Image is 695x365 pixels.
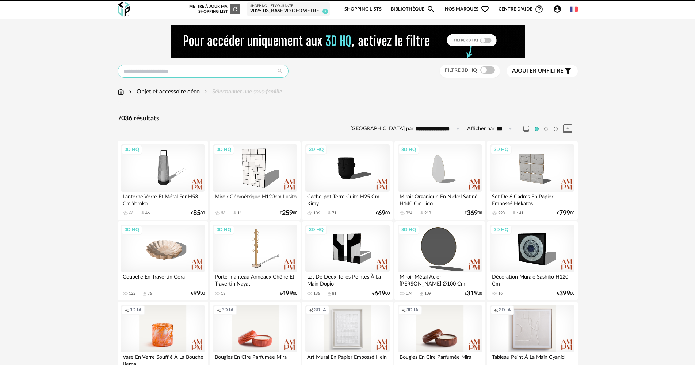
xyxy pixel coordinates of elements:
span: 9 [322,9,328,14]
span: Filtre 3D HQ [445,68,477,73]
span: Refresh icon [232,7,238,11]
span: Heart Outline icon [481,5,489,13]
span: filtre [512,67,564,75]
span: Ajouter un [512,68,546,74]
span: Help Circle Outline icon [535,5,543,13]
img: svg+xml;base64,PHN2ZyB3aWR0aD0iMTYiIGhlaWdodD0iMTciIHZpZXdCb3g9IjAgMCAxNiAxNyIgZmlsbD0ibm9uZSIgeG... [118,88,124,96]
a: BibliothèqueMagnify icon [391,1,435,18]
img: fr [570,5,578,13]
img: svg+xml;base64,PHN2ZyB3aWR0aD0iMTYiIGhlaWdodD0iMTYiIHZpZXdCb3g9IjAgMCAxNiAxNiIgZmlsbD0ibm9uZSIgeG... [127,88,133,96]
a: Shopping Lists [344,1,382,18]
span: Magnify icon [427,5,435,13]
span: Account Circle icon [553,5,565,13]
span: Centre d'aideHelp Circle Outline icon [499,5,543,13]
a: Shopping List courante 2025 03_Base 2D Geometre 9 [250,4,327,15]
span: Account Circle icon [553,5,562,13]
div: Objet et accessoire déco [127,88,200,96]
img: OXP [118,2,130,17]
span: Nos marques [445,1,489,18]
div: Mettre à jour ma Shopping List [188,4,240,14]
div: Shopping List courante [250,4,327,8]
div: 2025 03_Base 2D Geometre [250,8,327,15]
img: NEW%20NEW%20HQ%20NEW_V1.gif [171,25,525,58]
button: Ajouter unfiltre Filter icon [507,65,578,77]
span: Filter icon [564,67,572,75]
